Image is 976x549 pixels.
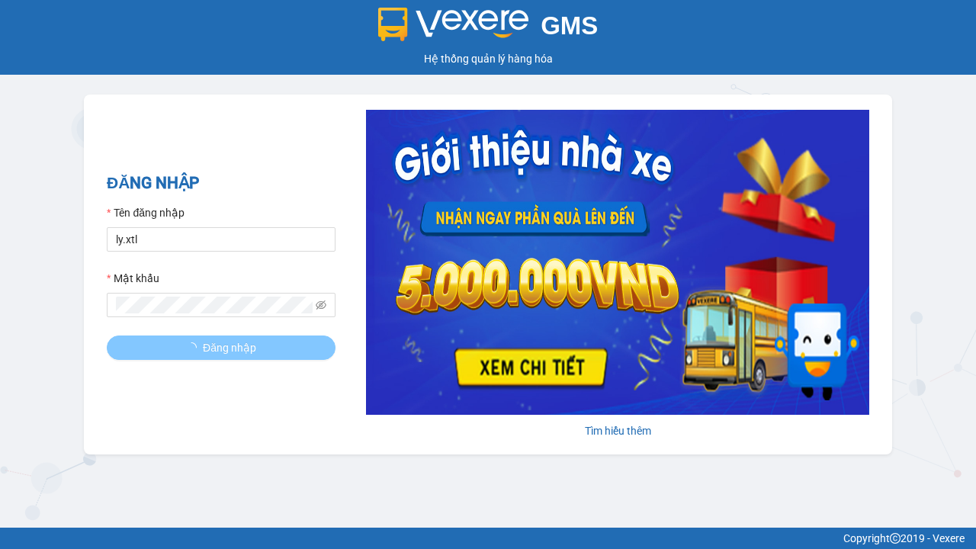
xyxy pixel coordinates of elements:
span: GMS [541,11,598,40]
span: Đăng nhập [203,339,256,356]
label: Tên đăng nhập [107,204,185,221]
div: Hệ thống quản lý hàng hóa [4,50,972,67]
button: Đăng nhập [107,335,335,360]
div: Copyright 2019 - Vexere [11,530,965,547]
input: Tên đăng nhập [107,227,335,252]
span: loading [186,342,203,353]
span: eye-invisible [316,300,326,310]
div: Tìm hiểu thêm [366,422,869,439]
label: Mật khẩu [107,270,159,287]
img: logo 2 [378,8,529,41]
h2: ĐĂNG NHẬP [107,171,335,196]
img: banner-0 [366,110,869,415]
a: GMS [378,23,599,35]
span: copyright [890,533,901,544]
input: Mật khẩu [116,297,313,313]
